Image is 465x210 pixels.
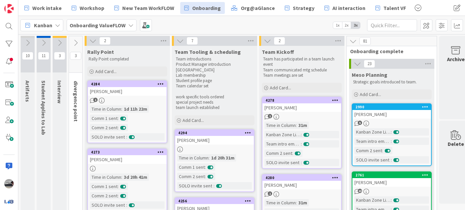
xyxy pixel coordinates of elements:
div: 3d 20h 41m [122,173,149,181]
span: : [214,182,215,189]
span: 81 [359,37,371,45]
div: Comm 1 sent [90,115,118,122]
span: Kanban [34,21,52,29]
span: : [118,192,119,199]
span: : [301,140,302,148]
div: 4256 [175,198,254,204]
input: Quick Filter... [367,19,417,31]
div: Comm 1 sent [177,163,205,171]
div: [PERSON_NAME] [352,178,431,187]
a: Org@aGlance [227,2,279,14]
div: [PERSON_NAME] [88,155,167,164]
span: : [126,133,127,141]
span: 13 [358,189,362,193]
div: Time in Column [177,154,209,161]
div: 31m [297,122,309,129]
span: Team Tooling & scheduling [175,49,241,55]
span: : [209,154,210,161]
div: 4294[PERSON_NAME] [175,130,254,145]
div: SOLO invite sent [90,133,126,141]
span: 3 [54,52,65,60]
span: : [118,124,119,131]
div: Comm 2 sent [90,124,118,131]
div: 2990 [352,104,431,110]
span: Add Card... [183,117,204,123]
div: 2990 [355,105,431,109]
span: Talent VF [383,4,406,12]
span: 1 [93,98,98,102]
span: : [205,163,206,171]
div: SOLO invite sent [177,182,214,189]
div: 2761 [355,173,431,177]
div: 1d 20h 31m [210,154,236,161]
span: : [296,122,297,129]
span: : [301,159,302,166]
div: Delete [448,140,464,148]
span: 23 [364,60,375,68]
span: Workshop [80,4,104,12]
div: 4273 [88,149,167,155]
p: Rally Point completed [89,56,166,62]
div: 4278[PERSON_NAME] [262,97,341,112]
div: Comm 1 sent [90,183,118,190]
span: : [205,173,206,180]
p: Student profile page [176,78,253,83]
span: Artifacts [24,80,31,102]
span: : [391,196,392,204]
span: : [118,183,119,190]
div: 2990[PERSON_NAME] [352,104,431,119]
a: Strategy [281,2,318,14]
span: 10 [22,52,33,60]
span: 1x [333,22,342,29]
div: 4278 [262,97,341,103]
p: Product Manager introduction [176,62,253,67]
a: Onboarding [180,2,225,14]
b: Onboarding ValueFLOW [70,22,126,29]
div: 1d 11h 22m [122,105,149,113]
span: Org@aGlance [241,4,275,12]
div: Time in Column [90,105,121,113]
p: Team has participated in a team launch event [263,56,340,67]
div: Team intro email sent [264,140,301,148]
span: Rally Point [87,49,114,55]
div: 4273 [91,150,167,155]
img: jB [4,179,14,188]
a: Talent VF [371,2,410,14]
a: 2990[PERSON_NAME]Kanban Zone Licensed:Team intro email sent:Comm 2 sent:SOLO invite sent: [352,103,432,166]
span: 5 [358,121,362,125]
span: Student Applies to Lab [40,80,47,135]
div: 4284 [88,81,167,87]
p: Team calendar set [176,83,253,89]
span: Strategy [293,4,314,12]
div: 4273[PERSON_NAME] [88,149,167,164]
p: Strategic goals introduced to team. [353,79,430,85]
div: 2761 [352,172,431,178]
span: : [118,115,119,122]
span: New Team WorkFLOW [122,4,174,12]
span: Work intake [32,4,62,12]
span: Add Card... [270,85,291,91]
div: Team intro email sent [354,138,391,145]
div: Comm 2 sent [90,192,118,199]
div: [PERSON_NAME] [262,103,341,112]
span: Onboarding complete [350,48,428,54]
a: 4278[PERSON_NAME]Time in Column:31mKanban Zone Licensed:Team intro email sent:Comm 2 sent:SOLO in... [262,97,342,169]
div: SOLO invite sent [90,201,126,209]
span: 11 [38,52,49,60]
a: Work intake [20,2,66,14]
span: Meso Planning [352,71,387,78]
span: 3 [70,52,81,60]
div: 4294 [178,131,254,135]
div: Comm 2 sent [177,173,205,180]
div: [PERSON_NAME] [88,87,167,96]
div: Time in Column [264,122,296,129]
div: [PERSON_NAME] [175,136,254,145]
div: 4280 [262,175,341,181]
span: : [292,150,293,157]
div: 4280[PERSON_NAME] [262,175,341,189]
span: : [296,199,297,206]
div: 4284 [91,82,167,86]
span: : [382,147,383,154]
div: 4294 [175,130,254,136]
div: Kanban Zone Licensed [264,131,301,138]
